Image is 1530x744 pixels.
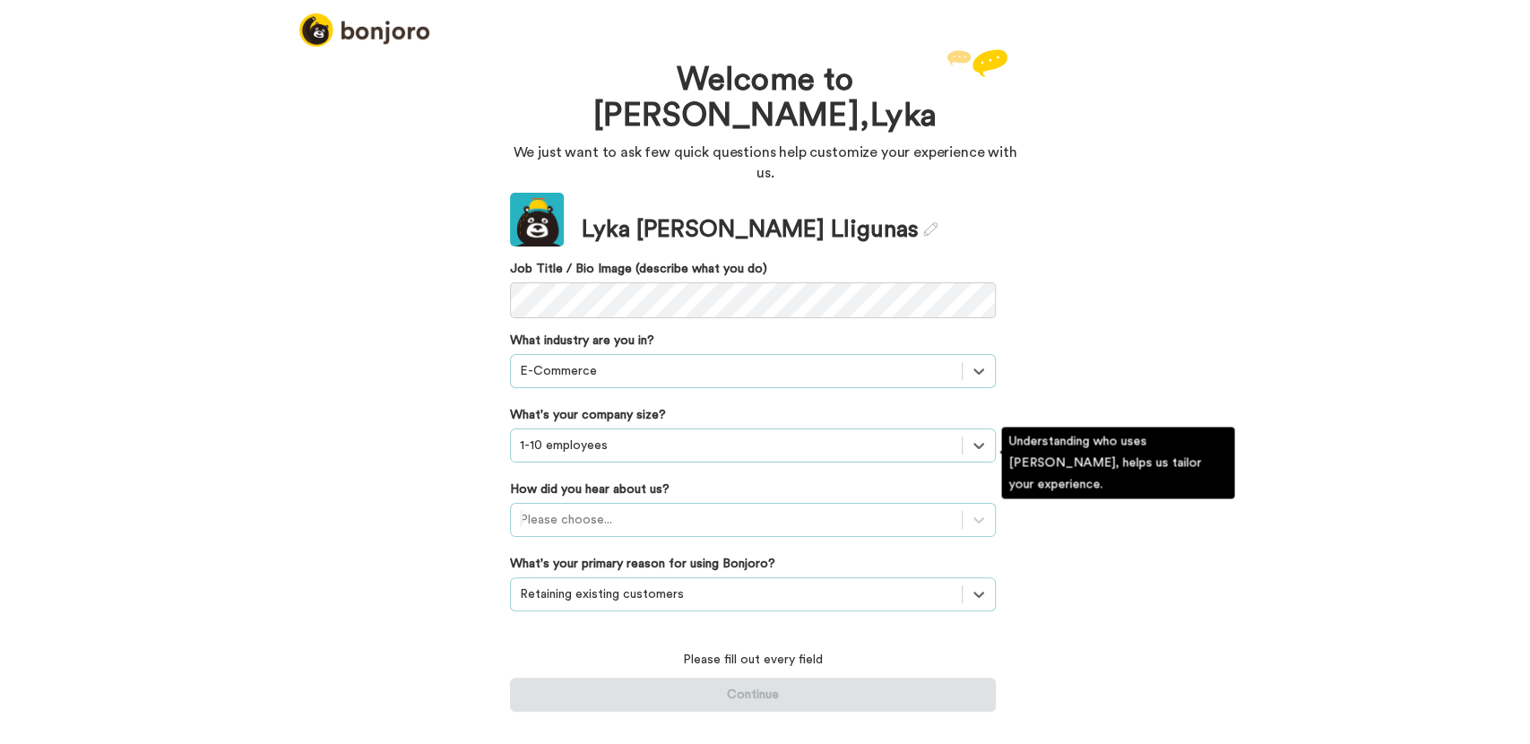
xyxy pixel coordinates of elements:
label: What's your company size? [510,406,666,424]
img: logo_full.png [299,13,429,47]
label: Job Title / Bio Image (describe what you do) [510,260,996,278]
label: What industry are you in? [510,332,654,350]
button: Continue [510,678,996,712]
label: How did you hear about us? [510,480,670,498]
div: Lyka [PERSON_NAME] Lligunas [582,213,938,247]
img: reply.svg [947,49,1007,77]
h1: Welcome to [PERSON_NAME], Lyka [564,63,967,134]
p: Please fill out every field [510,651,996,669]
div: Understanding who uses [PERSON_NAME], helps us tailor your experience. [1001,427,1234,498]
label: What's your primary reason for using Bonjoro? [510,555,775,573]
p: We just want to ask few quick questions help customize your experience with us. [510,143,1021,184]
